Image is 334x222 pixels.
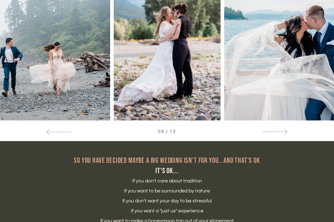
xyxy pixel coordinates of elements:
[131,208,204,213] span: If you want a "just us" experience
[132,179,202,184] span: If you don't care about tradition
[122,198,212,203] span: If you don't want your day to be stressful
[170,129,176,134] span: 13
[155,166,178,175] span: It's ok...
[158,129,164,134] span: 09
[166,129,168,134] span: /
[74,156,260,165] span: So you have decided maybe a big wedding isn't for you...and that's ok
[124,189,210,193] span: If you want to be surrounded by nature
